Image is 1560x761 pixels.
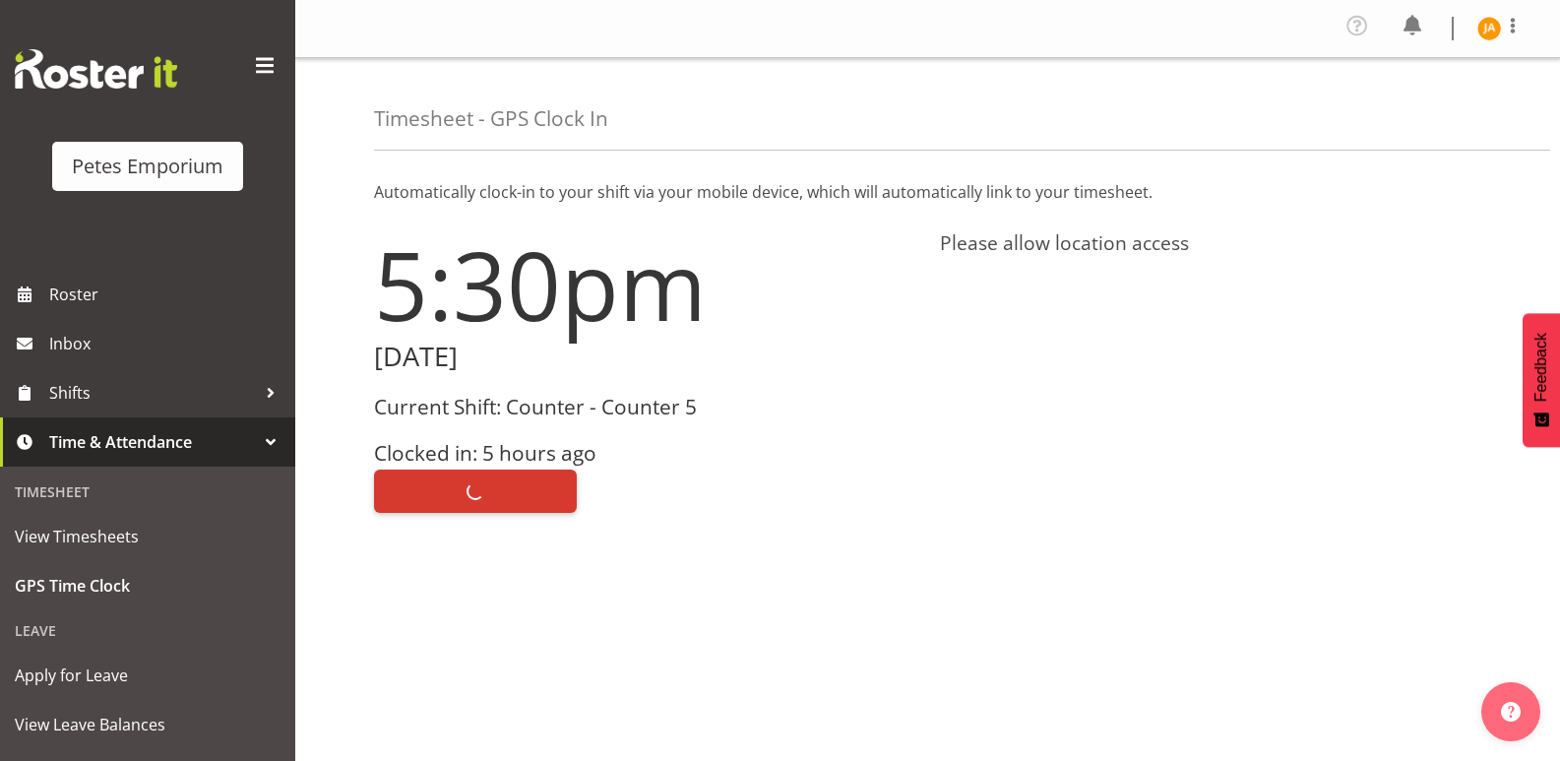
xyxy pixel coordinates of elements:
p: Automatically clock-in to your shift via your mobile device, which will automatically link to you... [374,180,1481,204]
span: Apply for Leave [15,661,281,690]
a: View Timesheets [5,512,290,561]
span: Roster [49,280,285,309]
div: Leave [5,610,290,651]
button: Feedback - Show survey [1523,313,1560,447]
a: View Leave Balances [5,700,290,749]
span: Feedback [1532,333,1550,402]
img: jeseryl-armstrong10788.jpg [1477,17,1501,40]
h4: Please allow location access [940,231,1482,255]
h2: [DATE] [374,342,916,372]
div: Petes Emporium [72,152,223,181]
a: GPS Time Clock [5,561,290,610]
span: GPS Time Clock [15,571,281,601]
span: Inbox [49,329,285,358]
img: Rosterit website logo [15,49,177,89]
a: Apply for Leave [5,651,290,700]
div: Timesheet [5,472,290,512]
span: View Timesheets [15,522,281,551]
h3: Clocked in: 5 hours ago [374,442,916,465]
h3: Current Shift: Counter - Counter 5 [374,396,916,418]
h1: 5:30pm [374,231,916,338]
img: help-xxl-2.png [1501,702,1521,722]
h4: Timesheet - GPS Clock In [374,107,608,130]
span: Shifts [49,378,256,408]
span: View Leave Balances [15,710,281,739]
span: Time & Attendance [49,427,256,457]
